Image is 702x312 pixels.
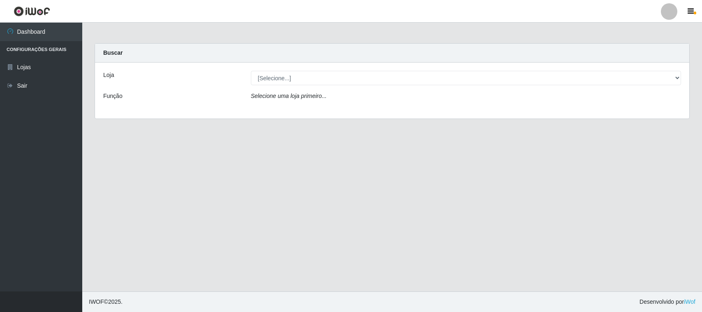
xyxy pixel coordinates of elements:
[251,93,327,99] i: Selecione uma loja primeiro...
[684,298,695,305] a: iWof
[639,298,695,306] span: Desenvolvido por
[89,298,123,306] span: © 2025 .
[14,6,50,16] img: CoreUI Logo
[103,71,114,79] label: Loja
[103,92,123,100] label: Função
[103,49,123,56] strong: Buscar
[89,298,104,305] span: IWOF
